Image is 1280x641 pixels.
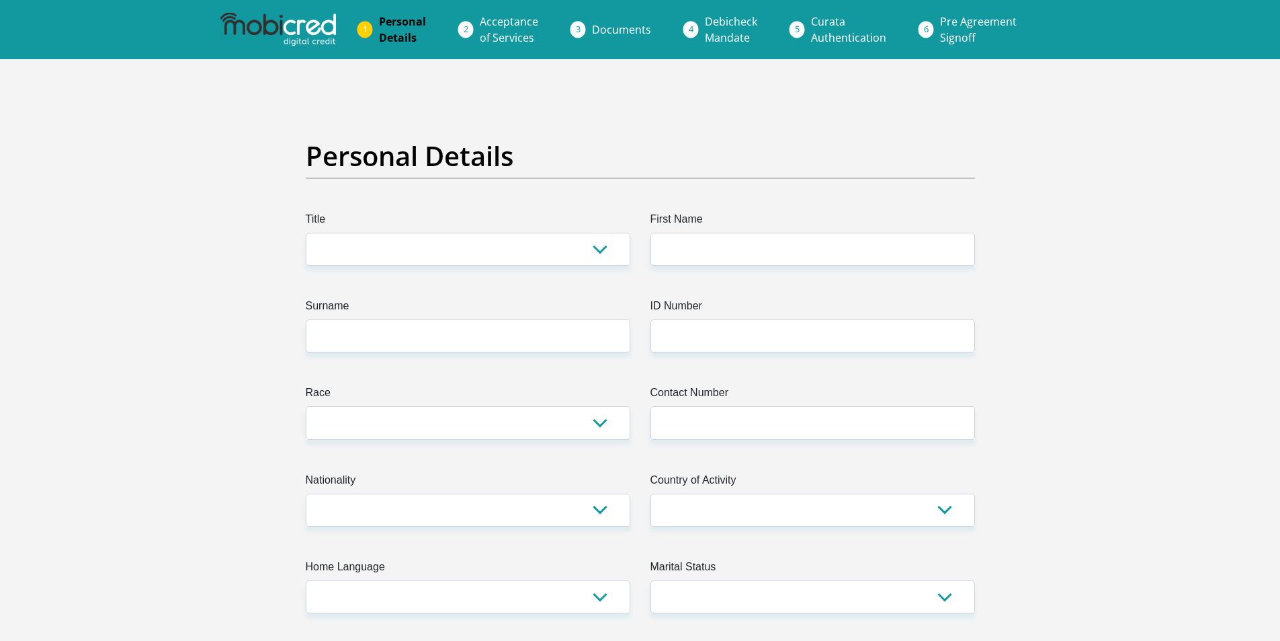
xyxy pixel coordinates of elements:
label: Nationality [306,472,630,494]
span: Acceptance of Services [480,14,538,45]
label: Contact Number [650,385,975,406]
label: Home Language [306,559,630,580]
label: Surname [306,298,630,319]
h2: Personal Details [306,140,975,172]
input: Contact Number [650,406,975,439]
a: Pre AgreementSignoff [929,8,1027,51]
span: Curata Authentication [811,14,886,45]
a: Documents [581,16,662,43]
span: Debicheck Mandate [705,14,757,45]
label: ID Number [650,298,975,319]
span: Pre Agreement Signoff [940,14,1017,45]
label: Marital Status [650,559,975,580]
input: ID Number [650,319,975,352]
input: Surname [306,319,630,352]
input: First Name [650,233,975,266]
img: mobicred logo [220,13,336,46]
a: PersonalDetails [368,8,437,51]
label: First Name [650,211,975,233]
a: CurataAuthentication [800,8,897,51]
label: Country of Activity [650,472,975,494]
span: Personal Details [379,14,426,45]
a: DebicheckMandate [694,8,768,51]
a: Acceptanceof Services [469,8,549,51]
label: Title [306,211,630,233]
span: Documents [592,22,651,37]
label: Race [306,385,630,406]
